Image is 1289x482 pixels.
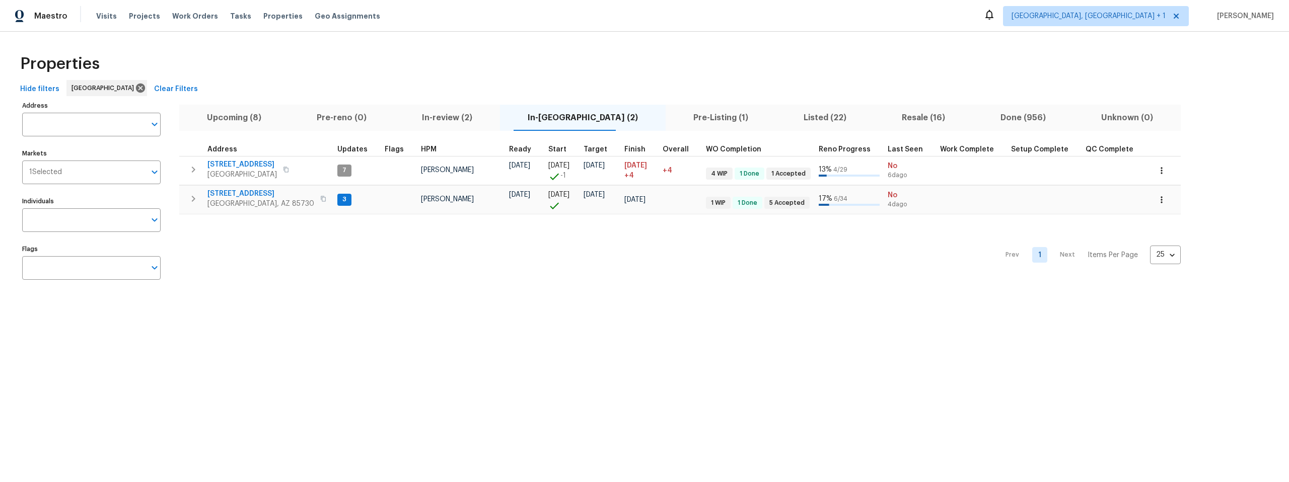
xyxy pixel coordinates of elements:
[548,191,569,198] span: [DATE]
[1012,11,1166,21] span: [GEOGRAPHIC_DATA], [GEOGRAPHIC_DATA] + 1
[765,199,809,207] span: 5 Accepted
[624,162,647,169] span: [DATE]
[620,156,659,185] td: Scheduled to finish 4 day(s) late
[736,170,763,178] span: 1 Done
[263,11,303,21] span: Properties
[22,198,161,204] label: Individuals
[880,111,967,125] span: Resale (16)
[20,83,59,96] span: Hide filters
[544,156,580,185] td: Project started 1 days early
[16,80,63,99] button: Hide filters
[560,171,566,181] span: -1
[888,171,932,180] span: 6d ago
[548,146,576,153] div: Actual renovation start date
[548,162,569,169] span: [DATE]
[663,146,689,153] span: Overall
[148,117,162,131] button: Open
[207,146,237,153] span: Address
[979,111,1067,125] span: Done (956)
[207,170,277,180] span: [GEOGRAPHIC_DATA]
[421,196,474,203] span: [PERSON_NAME]
[295,111,388,125] span: Pre-reno (0)
[767,170,810,178] span: 1 Accepted
[338,166,350,175] span: 7
[385,146,404,153] span: Flags
[71,83,138,93] span: [GEOGRAPHIC_DATA]
[782,111,868,125] span: Listed (22)
[207,189,314,199] span: [STREET_ADDRESS]
[548,146,566,153] span: Start
[20,59,100,69] span: Properties
[833,167,847,173] span: 4 / 29
[707,170,732,178] span: 4 WIP
[584,191,605,198] span: [DATE]
[888,200,932,209] span: 4d ago
[148,213,162,227] button: Open
[996,220,1181,290] nav: Pagination Navigation
[663,167,672,174] span: +4
[22,246,161,252] label: Flags
[624,196,646,203] span: [DATE]
[1086,146,1133,153] span: QC Complete
[185,111,283,125] span: Upcoming (8)
[544,185,580,214] td: Project started on time
[421,146,437,153] span: HPM
[888,190,932,200] span: No
[819,166,832,173] span: 13 %
[707,199,730,207] span: 1 WIP
[172,11,218,21] span: Work Orders
[509,191,530,198] span: [DATE]
[584,146,616,153] div: Target renovation project end date
[584,146,607,153] span: Target
[706,146,761,153] span: WO Completion
[66,80,147,96] div: [GEOGRAPHIC_DATA]
[584,162,605,169] span: [DATE]
[509,162,530,169] span: [DATE]
[1088,250,1138,260] p: Items Per Page
[659,156,702,185] td: 4 day(s) past target finish date
[819,146,871,153] span: Reno Progress
[1011,146,1068,153] span: Setup Complete
[834,196,847,202] span: 6 / 34
[315,11,380,21] span: Geo Assignments
[624,146,655,153] div: Projected renovation finish date
[672,111,770,125] span: Pre-Listing (1)
[150,80,202,99] button: Clear Filters
[29,168,62,177] span: 1 Selected
[624,146,646,153] span: Finish
[1032,247,1047,263] a: Goto page 1
[1150,242,1181,268] div: 25
[819,195,832,202] span: 17 %
[888,161,932,171] span: No
[96,11,117,21] span: Visits
[148,165,162,179] button: Open
[207,159,277,170] span: [STREET_ADDRESS]
[400,111,494,125] span: In-review (2)
[1213,11,1274,21] span: [PERSON_NAME]
[154,83,198,96] span: Clear Filters
[888,146,923,153] span: Last Seen
[338,195,350,204] span: 3
[22,150,161,156] label: Markets
[624,171,634,181] span: +4
[34,11,67,21] span: Maestro
[129,11,160,21] span: Projects
[940,146,994,153] span: Work Complete
[663,146,698,153] div: Days past target finish date
[337,146,368,153] span: Updates
[207,199,314,209] span: [GEOGRAPHIC_DATA], AZ 85730
[421,167,474,174] span: [PERSON_NAME]
[506,111,660,125] span: In-[GEOGRAPHIC_DATA] (2)
[230,13,251,20] span: Tasks
[509,146,531,153] span: Ready
[509,146,540,153] div: Earliest renovation start date (first business day after COE or Checkout)
[734,199,761,207] span: 1 Done
[22,103,161,109] label: Address
[148,261,162,275] button: Open
[1080,111,1175,125] span: Unknown (0)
